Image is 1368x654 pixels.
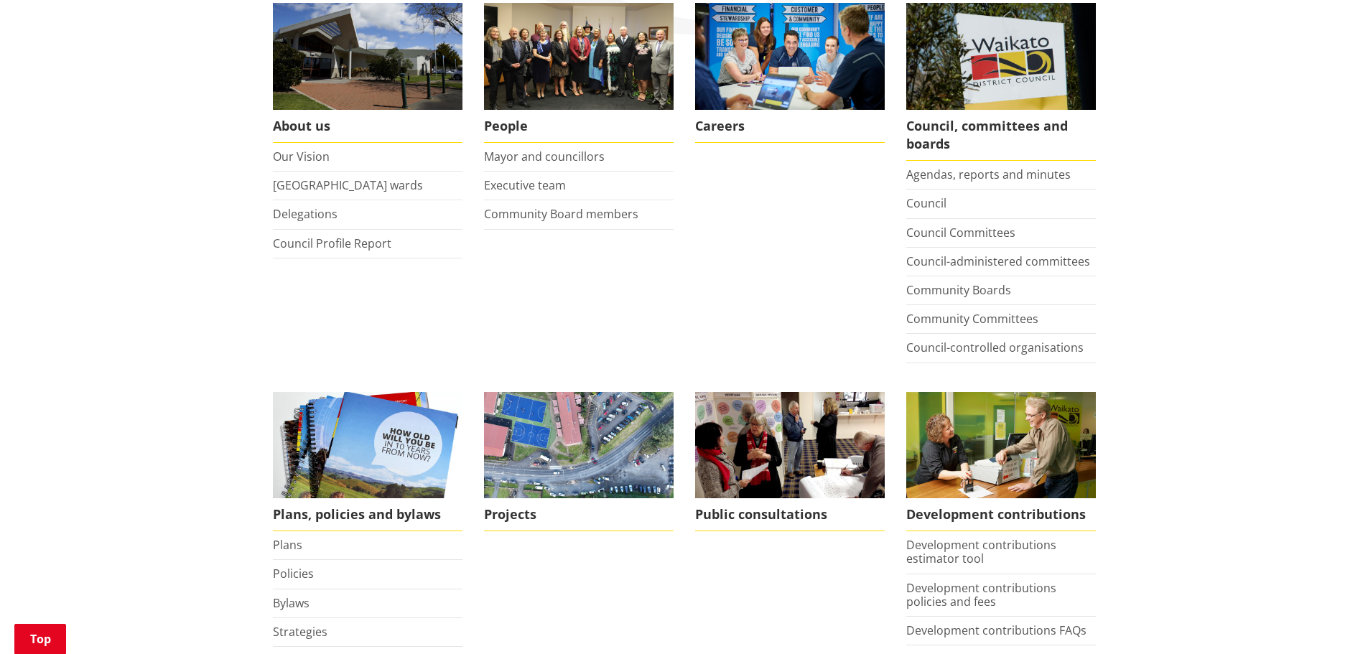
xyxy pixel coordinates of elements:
[273,177,423,193] a: [GEOGRAPHIC_DATA] wards
[14,624,66,654] a: Top
[273,235,391,251] a: Council Profile Report
[906,3,1096,161] a: Waikato-District-Council-sign Council, committees and boards
[484,392,674,499] img: DJI_0336
[906,3,1096,110] img: Waikato-District-Council-sign
[484,110,674,143] span: People
[906,622,1087,638] a: Development contributions FAQs
[906,195,946,211] a: Council
[273,206,338,222] a: Delegations
[273,566,314,581] a: Policies
[906,340,1084,355] a: Council-controlled organisations
[695,392,885,499] img: public-consultations
[695,3,885,110] img: Office staff in meeting - Career page
[695,110,885,143] span: Careers
[273,392,462,532] a: We produce a number of plans, policies and bylaws including the Long Term Plan Plans, policies an...
[906,537,1056,566] a: Development contributions estimator tool
[906,282,1011,298] a: Community Boards
[906,110,1096,161] span: Council, committees and boards
[695,498,885,531] span: Public consultations
[484,206,638,222] a: Community Board members
[906,498,1096,531] span: Development contributions
[695,392,885,532] a: public-consultations Public consultations
[273,3,462,143] a: WDC Building 0015 About us
[484,149,605,164] a: Mayor and councillors
[273,149,330,164] a: Our Vision
[273,498,462,531] span: Plans, policies and bylaws
[906,253,1090,269] a: Council-administered committees
[484,3,674,110] img: 2022 Council
[906,580,1056,609] a: Development contributions policies and fees
[906,167,1071,182] a: Agendas, reports and minutes
[273,110,462,143] span: About us
[484,392,674,532] a: Projects
[273,624,327,640] a: Strategies
[906,225,1015,240] a: Council Committees
[273,537,302,553] a: Plans
[273,595,310,611] a: Bylaws
[484,498,674,531] span: Projects
[484,3,674,143] a: 2022 Council People
[695,3,885,143] a: Careers
[906,392,1096,532] a: FInd out more about fees and fines here Development contributions
[1302,594,1354,645] iframe: Messenger Launcher
[906,392,1096,499] img: Fees
[484,177,566,193] a: Executive team
[273,3,462,110] img: WDC Building 0015
[906,311,1038,327] a: Community Committees
[273,392,462,499] img: Long Term Plan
